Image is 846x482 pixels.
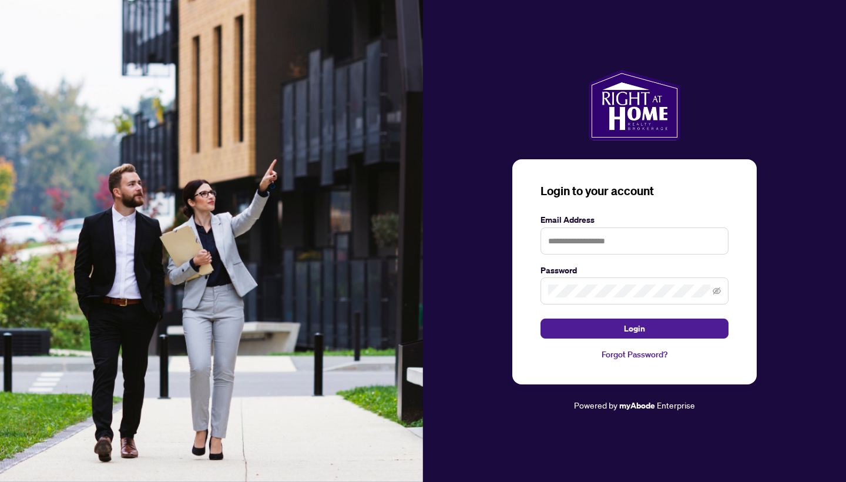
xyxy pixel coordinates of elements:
a: myAbode [619,399,655,412]
label: Email Address [540,213,728,226]
h3: Login to your account [540,183,728,199]
span: Login [624,319,645,338]
span: Powered by [574,400,617,410]
button: Login [540,319,728,339]
span: eye-invisible [713,287,721,295]
a: Forgot Password? [540,348,728,361]
label: Password [540,264,728,277]
span: Enterprise [657,400,695,410]
img: ma-logo [589,70,680,140]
